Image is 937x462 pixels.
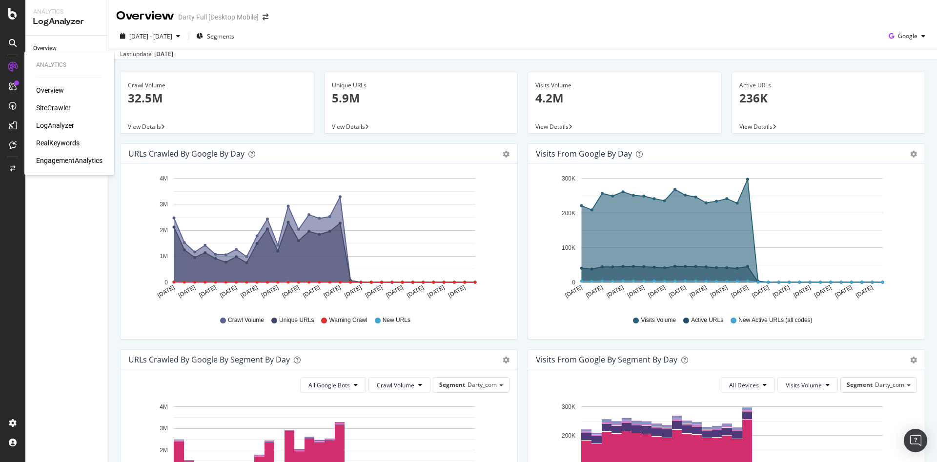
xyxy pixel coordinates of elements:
[36,138,80,148] a: RealKeywords
[792,284,812,299] text: [DATE]
[691,316,723,324] span: Active URLs
[16,16,23,23] img: logo_orange.svg
[156,284,176,299] text: [DATE]
[786,381,822,389] span: Visits Volume
[377,381,414,389] span: Crawl Volume
[36,103,71,113] a: SiteCrawler
[33,16,100,27] div: LogAnalyzer
[25,25,110,33] div: Domaine: [DOMAIN_NAME]
[16,25,23,33] img: website_grey.svg
[164,279,168,286] text: 0
[160,175,168,182] text: 4M
[160,425,168,432] text: 3M
[564,284,583,299] text: [DATE]
[813,284,833,299] text: [DATE]
[406,284,425,299] text: [DATE]
[535,122,569,131] span: View Details
[562,175,575,182] text: 300K
[123,58,147,64] div: Mots-clés
[36,156,102,165] a: EngagementAnalytics
[777,377,838,393] button: Visits Volume
[626,284,646,299] text: [DATE]
[198,284,217,299] text: [DATE]
[33,43,57,54] div: Overview
[36,121,74,130] a: LogAnalyzer
[383,316,410,324] span: New URLs
[772,284,791,299] text: [DATE]
[439,381,465,389] span: Segment
[385,284,404,299] text: [DATE]
[709,284,729,299] text: [DATE]
[323,284,342,299] text: [DATE]
[128,122,161,131] span: View Details
[605,284,625,299] text: [DATE]
[160,253,168,260] text: 1M
[27,16,48,23] div: v 4.0.25
[855,284,874,299] text: [DATE]
[281,284,301,299] text: [DATE]
[562,210,575,217] text: 200K
[112,57,120,64] img: tab_keywords_by_traffic_grey.svg
[128,355,290,364] div: URLs Crawled by Google By Segment By Day
[536,171,913,307] div: A chart.
[128,81,306,90] div: Crawl Volume
[562,403,575,410] text: 300K
[116,8,174,24] div: Overview
[427,284,446,299] text: [DATE]
[41,57,48,64] img: tab_domain_overview_orange.svg
[51,58,75,64] div: Domaine
[468,381,497,389] span: Darty_com
[572,279,575,286] text: 0
[178,12,259,22] div: Darty Full [Desktop Mobile]
[192,28,238,44] button: Segments
[219,284,238,299] text: [DATE]
[36,61,102,69] div: Analytics
[647,284,667,299] text: [DATE]
[33,8,100,16] div: Analytics
[668,284,687,299] text: [DATE]
[503,357,509,363] div: gear
[536,355,677,364] div: Visits from Google By Segment By Day
[721,377,775,393] button: All Devices
[904,429,927,452] div: Open Intercom Messenger
[160,201,168,208] text: 3M
[332,122,365,131] span: View Details
[536,149,632,159] div: Visits from Google by day
[738,316,812,324] span: New Active URLs (all codes)
[885,28,929,44] button: Google
[154,50,173,59] div: [DATE]
[120,50,173,59] div: Last update
[910,151,917,158] div: gear
[116,28,184,44] button: [DATE] - [DATE]
[240,284,259,299] text: [DATE]
[228,316,264,324] span: Crawl Volume
[302,284,321,299] text: [DATE]
[128,90,306,106] p: 32.5M
[562,244,575,251] text: 100K
[160,447,168,454] text: 2M
[343,284,363,299] text: [DATE]
[177,284,197,299] text: [DATE]
[847,381,873,389] span: Segment
[364,284,384,299] text: [DATE]
[739,90,918,106] p: 236K
[33,43,101,54] a: Overview
[875,381,904,389] span: Darty_com
[36,85,64,95] a: Overview
[585,284,604,299] text: [DATE]
[503,151,509,158] div: gear
[260,284,280,299] text: [DATE]
[641,316,676,324] span: Visits Volume
[128,149,244,159] div: URLs Crawled by Google by day
[160,403,168,410] text: 4M
[535,90,714,106] p: 4.2M
[535,81,714,90] div: Visits Volume
[834,284,854,299] text: [DATE]
[447,284,467,299] text: [DATE]
[730,284,750,299] text: [DATE]
[689,284,708,299] text: [DATE]
[332,90,510,106] p: 5.9M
